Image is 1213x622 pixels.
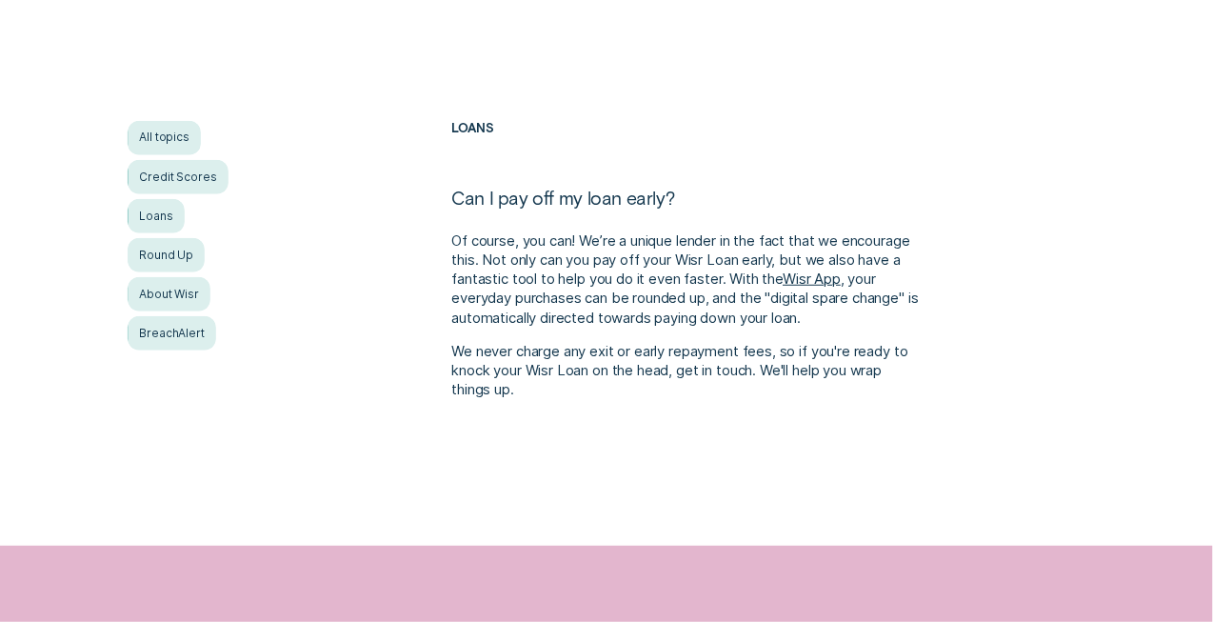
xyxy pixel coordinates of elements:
a: Credit Scores [128,160,228,194]
a: All topics [128,121,201,155]
a: Loans [128,199,184,233]
p: We never charge any exit or early repayment fees, so if you're ready to knock your Wisr Loan on t... [451,342,923,419]
a: BreachAlert [128,316,216,351]
h1: Can I pay off my loan early? [451,187,923,231]
a: Wisr App [783,271,841,288]
a: About Wisr [128,277,210,311]
p: Of course, you can! We’re a unique lender in the fact that we encourage this. Not only can you pa... [451,231,923,328]
a: Round Up [128,238,205,272]
h2: Loans [451,121,923,187]
a: Loans [451,120,493,135]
